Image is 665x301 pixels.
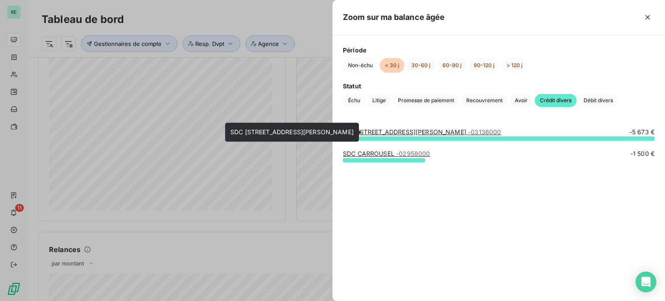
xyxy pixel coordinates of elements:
button: Recouvrement [461,94,508,107]
a: SDC [STREET_ADDRESS][PERSON_NAME] [343,128,501,136]
button: > 120 j [501,58,528,73]
button: Promesse de paiement [393,94,459,107]
span: Période [343,45,655,55]
button: Débit divers [578,94,618,107]
button: Échu [343,94,365,107]
span: - 03136000 [468,128,501,136]
span: -1 500 € [630,149,655,158]
span: -5 673 € [629,128,655,136]
span: SDC [STREET_ADDRESS][PERSON_NAME] [230,128,354,136]
button: Non-échu [343,58,378,73]
button: 90-120 j [468,58,500,73]
h5: Zoom sur ma balance âgée [343,11,445,23]
button: < 30 j [380,58,404,73]
button: Avoir [510,94,533,107]
button: 30-60 j [406,58,436,73]
span: - 02958000 [396,150,430,157]
button: Litige [367,94,391,107]
div: Open Intercom Messenger [636,272,656,292]
a: SDC CARROUSEL [343,150,430,157]
span: Statut [343,81,655,91]
button: Crédit divers [535,94,577,107]
button: 60-90 j [437,58,467,73]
